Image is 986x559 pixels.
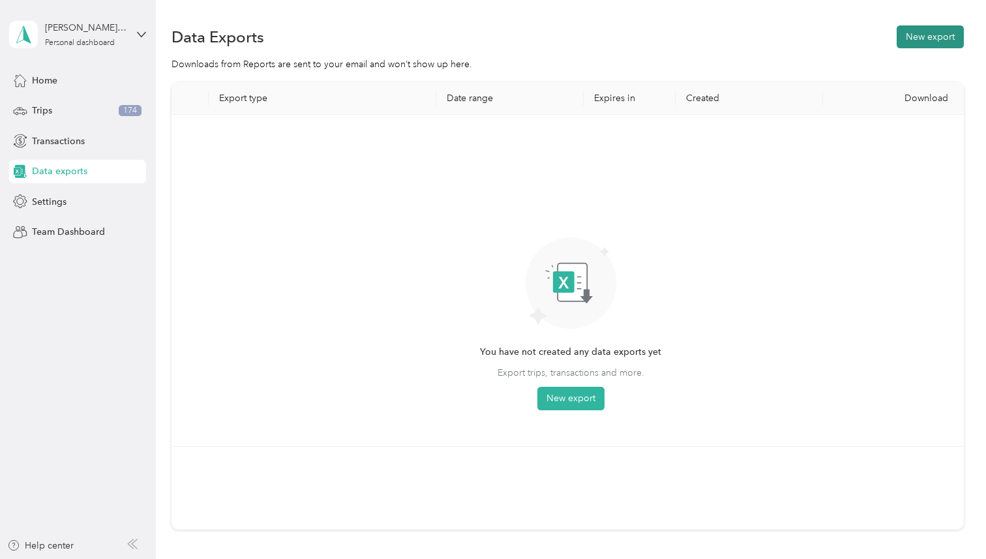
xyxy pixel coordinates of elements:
th: Date range [436,82,584,115]
span: Export trips, transactions and more. [498,366,644,380]
th: Export type [209,82,437,115]
th: Expires in [584,82,676,115]
div: Downloads from Reports are sent to your email and won’t show up here. [172,57,963,71]
span: Trips [32,104,52,117]
h1: Data Exports [172,30,264,44]
iframe: Everlance-gr Chat Button Frame [913,486,986,559]
div: [PERSON_NAME][EMAIL_ADDRESS][DOMAIN_NAME] [45,21,127,35]
div: Personal dashboard [45,39,115,47]
span: Team Dashboard [32,225,105,239]
span: Settings [32,195,67,209]
button: Help center [7,539,74,552]
th: Created [676,82,823,115]
span: Transactions [32,134,85,148]
button: New export [537,387,605,410]
span: 174 [119,105,142,117]
span: Data exports [32,164,87,178]
button: New export [897,25,964,48]
span: Home [32,74,57,87]
div: Download [833,93,960,104]
span: You have not created any data exports yet [480,345,661,359]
